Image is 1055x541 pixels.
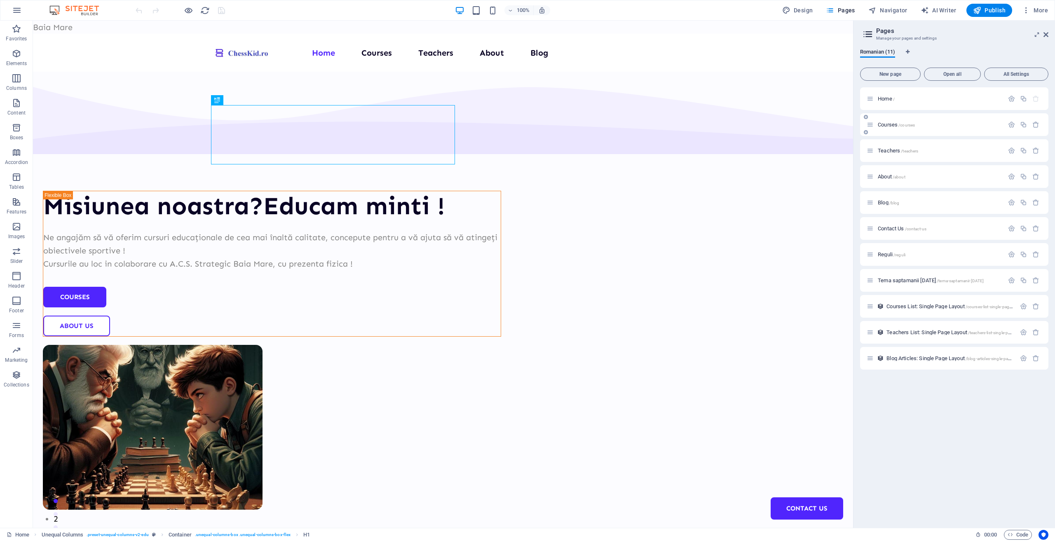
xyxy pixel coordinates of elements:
[1039,530,1048,540] button: Usercentrics
[875,174,1004,179] div: About/about
[875,226,1004,231] div: Contact Us/contact-us
[973,6,1006,14] span: Publish
[924,68,981,81] button: Open all
[826,6,855,14] span: Pages
[8,283,25,289] p: Header
[878,148,918,154] span: Teachers
[5,357,28,363] p: Marketing
[1020,199,1027,206] div: Duplicate
[860,49,1048,64] div: Language Tabs
[1008,173,1015,180] div: Settings
[886,303,1024,309] span: Click to open page
[875,148,1004,153] div: Teachers/teachers
[937,279,984,283] span: /tema-saptamanii-[DATE]
[779,4,816,17] button: Design
[7,110,26,116] p: Content
[875,122,1004,127] div: Courses/courses
[905,227,927,231] span: /contact-us
[878,277,984,283] span: Click to open page
[860,68,921,81] button: New page
[1019,4,1051,17] button: More
[7,208,26,215] p: Features
[877,355,884,362] div: This layout is used as a template for all items (e.g. a blog post) of this collection. The conten...
[6,35,27,42] p: Favorites
[966,304,1024,309] span: /courses-list-single-page-layout
[10,134,23,141] p: Boxes
[984,530,997,540] span: 00 00
[1032,173,1039,180] div: Remove
[10,258,23,265] p: Slider
[1032,251,1039,258] div: Remove
[1020,277,1027,284] div: Duplicate
[884,304,1016,309] div: Courses List: Single Page Layout/courses-list-single-page-layout
[886,329,1027,335] span: Click to open page
[1020,147,1027,154] div: Duplicate
[200,5,210,15] button: reload
[1008,95,1015,102] div: Settings
[42,530,310,540] nav: breadcrumb
[884,356,1016,361] div: Blog Articles: Single Page Layout/blog-articles-single-page-layout
[878,173,905,180] span: About
[877,303,884,310] div: This layout is used as a template for all items (e.g. a blog post) of this collection. The conten...
[1008,147,1015,154] div: Settings
[878,251,905,258] span: Click to open page
[1008,225,1015,232] div: Settings
[169,530,192,540] span: Click to select. Double-click to edit
[42,530,83,540] span: Click to select. Double-click to edit
[303,530,310,540] span: Click to select. Double-click to edit
[966,356,1026,361] span: /blog-articles-single-page-layout
[9,184,24,190] p: Tables
[782,6,813,14] span: Design
[1020,95,1027,102] div: Duplicate
[1008,121,1015,128] div: Settings
[1020,173,1027,180] div: Duplicate
[966,4,1012,17] button: Publish
[1020,121,1027,128] div: Duplicate
[893,175,905,179] span: /about
[1032,355,1039,362] div: Remove
[1032,95,1039,102] div: The startpage cannot be deleted
[1020,329,1027,336] div: Settings
[886,355,1025,361] span: Click to open page
[898,123,915,127] span: /courses
[875,96,1004,101] div: Home/
[875,252,1004,257] div: Reguli/reguli
[6,85,27,91] p: Columns
[1020,251,1027,258] div: Duplicate
[1008,199,1015,206] div: Settings
[1032,147,1039,154] div: Remove
[779,4,816,17] div: Design (Ctrl+Alt+Y)
[921,6,957,14] span: AI Writer
[9,332,24,339] p: Forms
[8,233,25,240] p: Images
[1020,355,1027,362] div: Settings
[1032,199,1039,206] div: Remove
[990,532,991,538] span: :
[5,159,28,166] p: Accordion
[917,4,960,17] button: AI Writer
[975,530,997,540] h6: Session time
[517,5,530,15] h6: 100%
[968,330,1028,335] span: /teachers-list-single-page-layout
[538,7,546,14] i: On resize automatically adjust zoom level to fit chosen device.
[877,329,884,336] div: This layout is used as a template for all items (e.g. a blog post) of this collection. The conten...
[1032,277,1039,284] div: Remove
[878,225,926,232] span: Contact Us
[878,96,895,102] span: Click to open page
[504,5,534,15] button: 100%
[1008,277,1015,284] div: Settings
[1032,121,1039,128] div: Remove
[1032,329,1039,336] div: Remove
[1020,225,1027,232] div: Duplicate
[6,60,27,67] p: Elements
[47,5,109,15] img: Editor Logo
[7,530,29,540] a: Click to cancel selection. Double-click to open Pages
[889,201,900,205] span: /blog
[884,330,1016,335] div: Teachers List: Single Page Layout/teachers-list-single-page-layout
[875,278,1004,283] div: Tema saptamanii [DATE]/tema-saptamanii-[DATE]
[87,530,149,540] span: . preset-unequal-columns-v2-edu
[876,27,1048,35] h2: Pages
[928,72,977,77] span: Open all
[1008,251,1015,258] div: Settings
[878,122,915,128] span: Courses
